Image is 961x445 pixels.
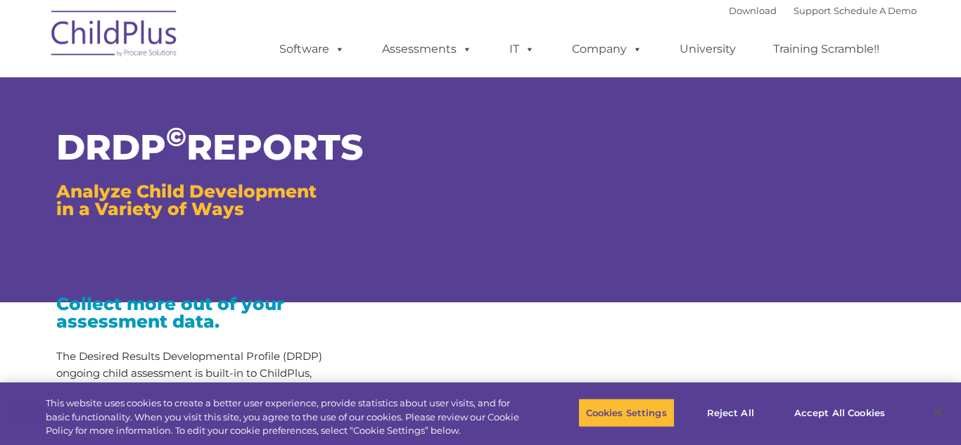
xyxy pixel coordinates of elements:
font: | [729,5,917,16]
a: IT [495,35,549,63]
img: ChildPlus by Procare Solutions [44,1,185,71]
a: Training Scramble!! [759,35,893,63]
span: in a Variety of Ways [56,198,244,219]
h3: Collect more out of your assessment data. [56,295,344,330]
a: Schedule A Demo [834,5,917,16]
a: Download [729,5,777,16]
h1: DRDP REPORTS [56,130,344,165]
button: Cookies Settings [578,398,675,427]
button: Reject All [687,398,775,427]
button: Close [923,397,954,428]
p: The Desired Results Developmental Profile (DRDP) ongoing child assessment is built-in to ChildPlu... [56,348,344,432]
sup: © [166,121,186,153]
button: Accept All Cookies [787,398,893,427]
a: Software [265,35,359,63]
a: Company [558,35,656,63]
a: Support [794,5,831,16]
div: This website uses cookies to create a better user experience, provide statistics about user visit... [46,396,528,438]
a: Assessments [368,35,486,63]
a: University [666,35,750,63]
span: Analyze Child Development [56,181,317,202]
